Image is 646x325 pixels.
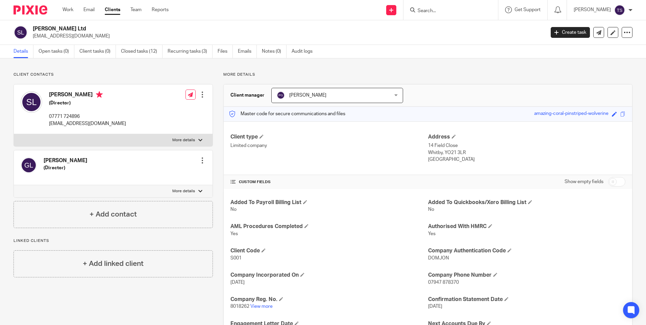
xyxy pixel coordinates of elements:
span: 07947 878370 [428,280,459,285]
h3: Client manager [230,92,265,99]
h5: (Director) [44,165,87,171]
img: Pixie [14,5,47,15]
span: No [230,207,237,212]
a: Files [218,45,233,58]
h4: [PERSON_NAME] [44,157,87,164]
h4: Address [428,133,625,141]
p: Limited company [230,142,428,149]
img: svg%3E [614,5,625,16]
a: Emails [238,45,257,58]
p: 07771 724896 [49,113,126,120]
img: svg%3E [21,91,42,113]
h4: Company Authentication Code [428,247,625,254]
h5: (Director) [49,100,126,106]
p: More details [223,72,632,77]
a: View more [250,304,273,309]
h4: Company Incorporated On [230,272,428,279]
p: Master code for secure communications and files [229,110,345,117]
span: DOMJON [428,256,449,260]
a: Email [83,6,95,13]
p: [PERSON_NAME] [574,6,611,13]
img: svg%3E [14,25,28,40]
a: Client tasks (0) [79,45,116,58]
h4: [PERSON_NAME] [49,91,126,100]
p: [GEOGRAPHIC_DATA] [428,156,625,163]
p: Whitby, YO21 3LR [428,149,625,156]
a: Work [63,6,73,13]
a: Audit logs [292,45,318,58]
h4: CUSTOM FIELDS [230,179,428,185]
div: amazing-coral-pinstriped-wolverine [534,110,608,118]
span: 8018262 [230,304,249,309]
a: Closed tasks (12) [121,45,163,58]
a: Clients [105,6,120,13]
span: S001 [230,256,242,260]
h4: AML Procedures Completed [230,223,428,230]
p: 14 Field Close [428,142,625,149]
a: Team [130,6,142,13]
p: [EMAIL_ADDRESS][DOMAIN_NAME] [33,33,541,40]
a: Details [14,45,33,58]
a: Create task [551,27,590,38]
h4: Authorised With HMRC [428,223,625,230]
span: Get Support [515,7,541,12]
span: Yes [230,231,238,236]
h4: Confirmation Statement Date [428,296,625,303]
h2: [PERSON_NAME] Ltd [33,25,439,32]
span: [PERSON_NAME] [289,93,326,98]
h4: Company Phone Number [428,272,625,279]
input: Search [417,8,478,14]
label: Show empty fields [565,178,603,185]
h4: Client type [230,133,428,141]
p: Linked clients [14,238,213,244]
h4: + Add contact [90,209,137,220]
img: svg%3E [21,157,37,173]
h4: Company Reg. No. [230,296,428,303]
h4: + Add linked client [83,258,144,269]
p: More details [172,189,195,194]
span: No [428,207,434,212]
a: Reports [152,6,169,13]
img: svg%3E [277,91,285,99]
h4: Added To Payroll Billing List [230,199,428,206]
span: [DATE] [230,280,245,285]
h4: Client Code [230,247,428,254]
a: Recurring tasks (3) [168,45,213,58]
p: [EMAIL_ADDRESS][DOMAIN_NAME] [49,120,126,127]
p: Client contacts [14,72,213,77]
span: Yes [428,231,436,236]
i: Primary [96,91,103,98]
h4: Added To Quickbooks/Xero Billing List [428,199,625,206]
a: Notes (0) [262,45,287,58]
a: Open tasks (0) [39,45,74,58]
span: [DATE] [428,304,442,309]
p: More details [172,137,195,143]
